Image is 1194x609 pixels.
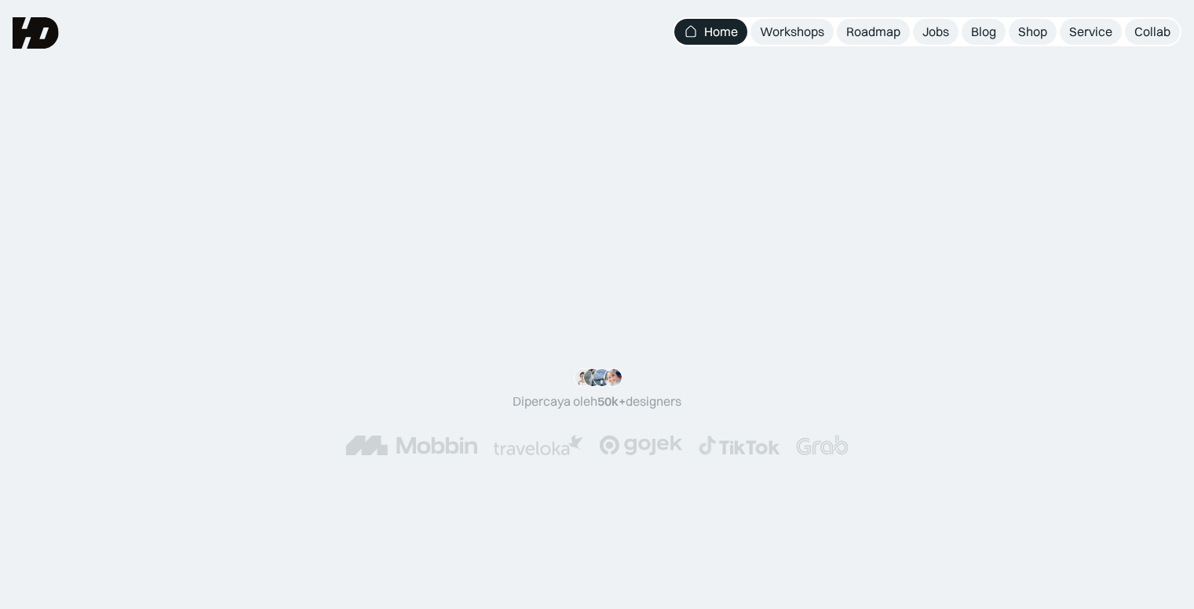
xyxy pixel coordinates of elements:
[846,24,900,40] div: Roadmap
[674,19,747,45] a: Home
[837,19,910,45] a: Roadmap
[971,24,996,40] div: Blog
[1018,24,1047,40] div: Shop
[597,393,626,409] span: 50k+
[704,24,738,40] div: Home
[922,24,949,40] div: Jobs
[760,24,824,40] div: Workshops
[1069,24,1112,40] div: Service
[1060,19,1122,45] a: Service
[962,19,1006,45] a: Blog
[913,19,958,45] a: Jobs
[1125,19,1180,45] a: Collab
[513,393,681,410] div: Dipercaya oleh designers
[750,19,834,45] a: Workshops
[1009,19,1057,45] a: Shop
[1134,24,1170,40] div: Collab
